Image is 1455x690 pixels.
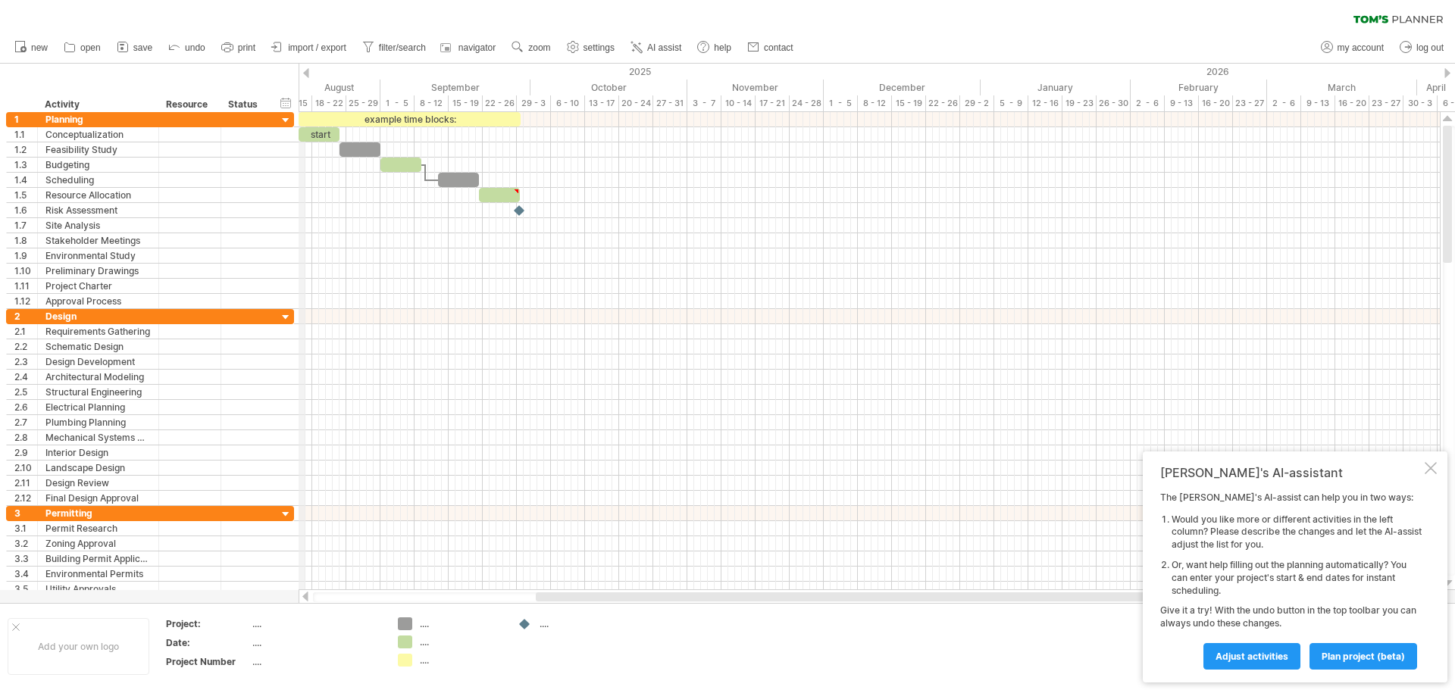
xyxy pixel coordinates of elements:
div: Stakeholder Meetings [45,233,151,248]
div: 29 - 2 [960,95,994,111]
div: 9 - 13 [1301,95,1335,111]
a: my account [1317,38,1388,58]
a: navigator [438,38,500,58]
div: example time blocks: [299,112,521,126]
a: contact [743,38,798,58]
a: open [60,38,105,58]
span: navigator [458,42,496,53]
div: Planning [45,112,151,126]
div: Preliminary Drawings [45,264,151,278]
div: January 2026 [981,80,1131,95]
div: Structural Engineering [45,385,151,399]
div: 3.3 [14,551,37,566]
div: .... [252,636,380,649]
div: Project Number [166,655,249,668]
div: Utility Approvals [45,582,151,596]
div: Environmental Permits [45,567,151,581]
div: .... [420,654,502,667]
div: 1.1 [14,127,37,142]
li: Or, want help filling out the planning automatically? You can enter your project's start & end da... [1172,559,1422,597]
div: Conceptualization [45,127,151,142]
div: 12 - 16 [1028,95,1062,111]
div: 6 - 10 [551,95,585,111]
div: Risk Assessment [45,203,151,217]
div: 1.5 [14,188,37,202]
a: undo [164,38,210,58]
a: Adjust activities [1203,643,1300,670]
div: start [299,127,339,142]
div: 23 - 27 [1233,95,1267,111]
div: 3.4 [14,567,37,581]
div: Activity [45,97,150,112]
div: 3.5 [14,582,37,596]
span: settings [584,42,615,53]
div: November 2025 [687,80,824,95]
div: 1.11 [14,279,37,293]
div: 3.2 [14,536,37,551]
a: import / export [268,38,351,58]
div: Electrical Planning [45,400,151,414]
div: 24 - 28 [790,95,824,111]
span: AI assist [647,42,681,53]
span: open [80,42,101,53]
div: 1 - 5 [824,95,858,111]
a: AI assist [627,38,686,58]
div: 8 - 12 [858,95,892,111]
span: undo [185,42,205,53]
li: Would you like more or different activities in the left column? Please describe the changes and l... [1172,514,1422,551]
span: plan project (beta) [1322,651,1405,662]
div: Feasibility Study [45,142,151,157]
div: 29 - 3 [517,95,551,111]
div: .... [420,635,502,648]
div: 1.2 [14,142,37,157]
div: 1.3 [14,158,37,172]
div: 1.8 [14,233,37,248]
div: 1 [14,112,37,126]
div: 20 - 24 [619,95,653,111]
span: contact [764,42,793,53]
div: Architectural Modeling [45,370,151,384]
div: 25 - 29 [346,95,380,111]
div: 1.4 [14,173,37,187]
div: 2.2 [14,339,37,354]
div: 2.5 [14,385,37,399]
a: new [11,38,52,58]
div: 13 - 17 [585,95,619,111]
div: [PERSON_NAME]'s AI-assistant [1160,465,1422,480]
a: log out [1396,38,1448,58]
div: March 2026 [1267,80,1417,95]
div: Landscape Design [45,461,151,475]
div: Plumbing Planning [45,415,151,429]
div: 3 - 7 [687,95,721,111]
div: Design [45,309,151,323]
span: help [714,42,731,53]
div: Design Development [45,354,151,369]
div: 22 - 26 [926,95,960,111]
div: 1.10 [14,264,37,278]
div: .... [540,617,622,630]
span: log out [1416,42,1444,53]
div: Resource Allocation [45,188,151,202]
div: 3 [14,506,37,520]
div: 2.1 [14,324,37,339]
div: Date: [166,636,249,649]
div: 2.11 [14,476,37,490]
div: 27 - 31 [653,95,687,111]
div: 2.10 [14,461,37,475]
div: 30 - 3 [1403,95,1438,111]
div: 2.4 [14,370,37,384]
a: settings [563,38,619,58]
div: 1.6 [14,203,37,217]
div: February 2026 [1131,80,1267,95]
a: plan project (beta) [1309,643,1417,670]
div: The [PERSON_NAME]'s AI-assist can help you in two ways: Give it a try! With the undo button in th... [1160,492,1422,669]
div: Permit Research [45,521,151,535]
div: October 2025 [530,80,687,95]
div: 1.12 [14,294,37,308]
a: save [113,38,157,58]
div: 15 - 19 [449,95,483,111]
div: Requirements Gathering [45,324,151,339]
span: filter/search [379,42,426,53]
span: import / export [288,42,346,53]
div: .... [420,617,502,630]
